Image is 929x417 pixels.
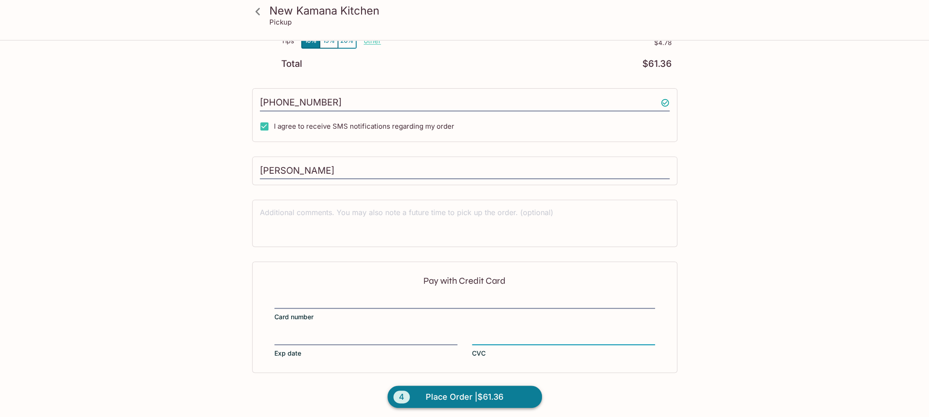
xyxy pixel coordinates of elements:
iframe: Secure card number input frame [274,297,655,307]
button: other [364,36,381,45]
input: Enter first and last name [260,162,670,180]
p: Tips [281,37,294,45]
span: Place Order | $61.36 [426,390,503,404]
span: I agree to receive SMS notifications regarding my order [274,122,454,131]
button: 20% [338,33,356,48]
p: Pay with Credit Card [274,276,655,285]
input: Enter phone number [260,94,670,111]
iframe: Secure expiration date input frame [274,333,457,343]
p: $61.36 [642,60,672,68]
p: Total [281,60,302,68]
span: CVC [472,349,486,358]
span: 4 [393,391,410,403]
span: Exp date [274,349,301,358]
iframe: Secure CVC input frame [472,333,655,343]
h3: New Kamana Kitchen [269,4,676,18]
button: 15% [320,33,338,48]
p: $4.78 [381,39,672,46]
span: Card number [274,312,313,322]
button: 10% [302,33,320,48]
p: Pickup [269,18,292,26]
button: 4Place Order |$61.36 [387,386,542,408]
